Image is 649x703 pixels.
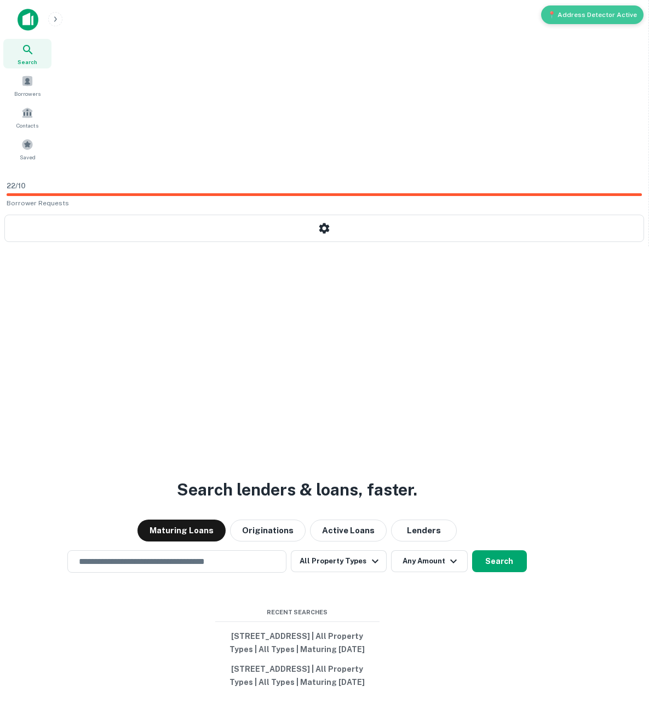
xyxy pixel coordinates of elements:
[594,615,649,668] iframe: Chat Widget
[3,134,51,164] a: Saved
[391,520,457,541] button: Lenders
[14,89,41,98] span: Borrowers
[20,153,36,162] span: Saved
[3,102,51,132] a: Contacts
[7,199,69,207] span: Borrower Requests
[16,121,38,130] span: Contacts
[472,550,527,572] button: Search
[215,659,380,692] button: [STREET_ADDRESS] | All Property Types | All Types | Maturing [DATE]
[541,5,644,24] div: 📍 Address Detector Active
[18,9,38,31] img: capitalize-icon.png
[230,520,306,541] button: Originations
[177,477,417,502] h3: Search lenders & loans, faster.
[3,71,51,100] a: Borrowers
[391,550,468,572] button: Any Amount
[310,520,387,541] button: Active Loans
[18,57,37,66] span: Search
[7,182,26,190] span: 22 / 10
[137,520,226,541] button: Maturing Loans
[215,626,380,659] button: [STREET_ADDRESS] | All Property Types | All Types | Maturing [DATE]
[3,39,51,68] a: Search
[291,550,386,572] button: All Property Types
[215,608,380,617] span: Recent Searches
